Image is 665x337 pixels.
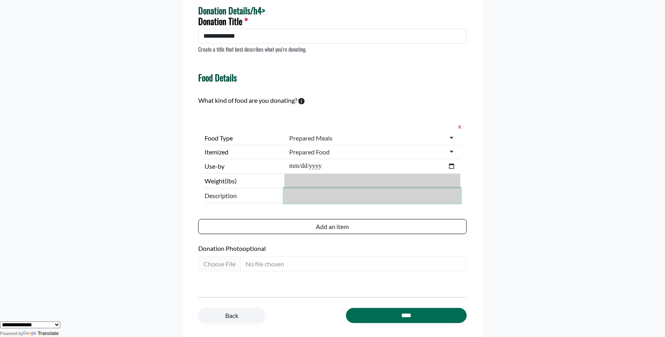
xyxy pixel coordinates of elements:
[205,176,281,186] label: Weight
[298,98,305,104] svg: To calculate environmental impacts, we follow the Food Loss + Waste Protocol
[225,177,237,185] span: (lbs)
[205,133,281,143] label: Food Type
[243,245,266,252] span: optional
[198,5,467,53] h4: Donation Details/h4>
[198,219,467,234] button: Add an item
[289,148,330,156] div: Prepared Food
[198,46,307,53] p: Create a title that best describes what you're donating.
[198,16,248,26] label: Donation Title
[198,308,265,323] a: Back
[205,191,281,200] span: Description
[23,331,59,336] a: Translate
[456,121,460,131] button: x
[198,72,237,83] h4: Food Details
[198,96,297,105] label: What kind of food are you donating?
[205,162,281,171] label: Use-by
[205,147,281,157] label: Itemized
[198,244,467,253] label: Donation Photo
[289,134,332,142] div: Prepared Meals
[23,331,38,337] img: Google Translate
